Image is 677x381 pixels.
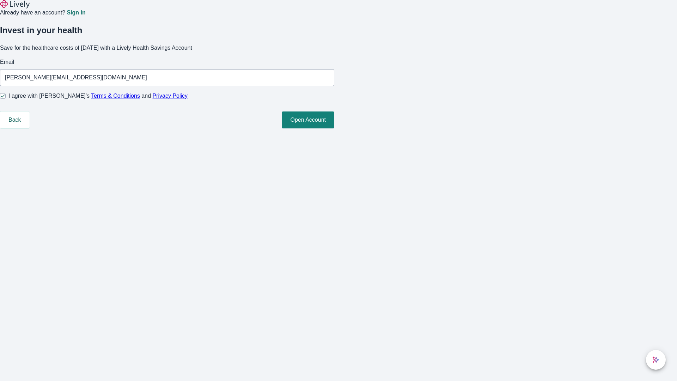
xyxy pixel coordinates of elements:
a: Sign in [67,10,85,16]
a: Privacy Policy [153,93,188,99]
button: Open Account [282,111,334,128]
span: I agree with [PERSON_NAME]’s and [8,92,188,100]
button: chat [646,350,666,370]
a: Terms & Conditions [91,93,140,99]
svg: Lively AI Assistant [652,356,659,363]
